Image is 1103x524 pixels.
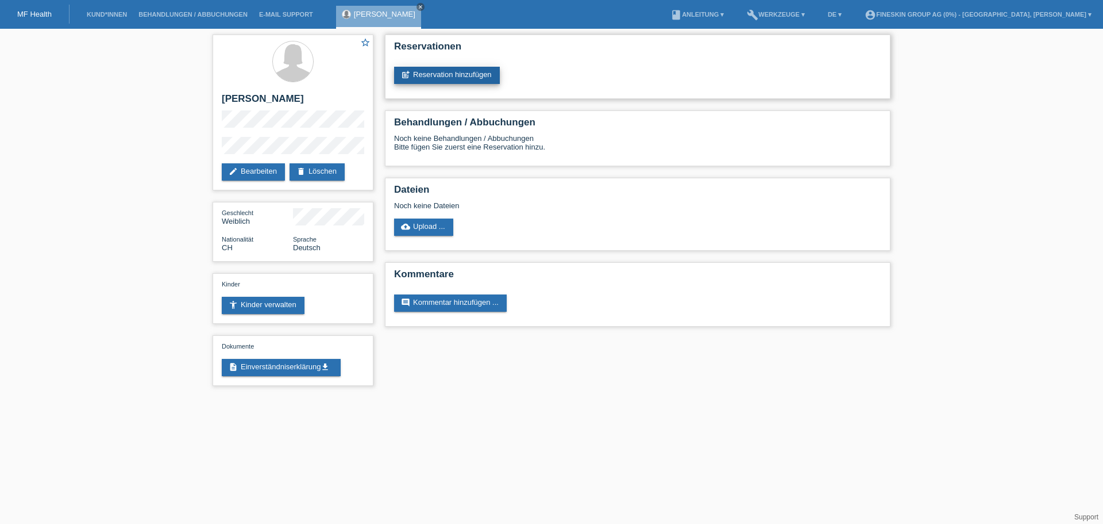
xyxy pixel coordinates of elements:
[253,11,319,18] a: E-Mail Support
[665,11,730,18] a: bookAnleitung ▾
[222,297,304,314] a: accessibility_newKinder verwalten
[394,41,881,58] h2: Reservationen
[1074,513,1098,521] a: Support
[222,209,253,216] span: Geschlecht
[81,11,133,18] a: Kund*innen
[747,9,758,21] i: build
[222,359,341,376] a: descriptionEinverständniserklärungget_app
[394,269,881,286] h2: Kommentare
[394,67,500,84] a: post_addReservation hinzufügen
[293,243,321,252] span: Deutsch
[401,222,410,231] i: cloud_upload
[222,93,364,110] h2: [PERSON_NAME]
[296,167,306,176] i: delete
[222,236,253,243] span: Nationalität
[360,37,371,49] a: star_border
[290,163,345,181] a: deleteLöschen
[401,70,410,79] i: post_add
[354,10,415,18] a: [PERSON_NAME]
[418,4,423,10] i: close
[859,11,1097,18] a: account_circleFineSkin Group AG (0%) - [GEOGRAPHIC_DATA], [PERSON_NAME] ▾
[394,294,507,312] a: commentKommentar hinzufügen ...
[17,10,52,18] a: MF Health
[293,236,317,243] span: Sprache
[670,9,682,21] i: book
[394,184,881,201] h2: Dateien
[394,201,745,210] div: Noch keine Dateien
[229,300,238,309] i: accessibility_new
[222,281,240,288] span: Kinder
[321,362,330,372] i: get_app
[133,11,253,18] a: Behandlungen / Abbuchungen
[416,3,425,11] a: close
[222,343,254,350] span: Dokumente
[741,11,811,18] a: buildWerkzeuge ▾
[222,208,293,225] div: Weiblich
[222,163,285,181] a: editBearbeiten
[394,219,453,236] a: cloud_uploadUpload ...
[222,243,233,252] span: Schweiz
[401,298,410,307] i: comment
[360,37,371,48] i: star_border
[229,167,238,176] i: edit
[394,117,881,134] h2: Behandlungen / Abbuchungen
[822,11,847,18] a: DE ▾
[394,134,881,160] div: Noch keine Behandlungen / Abbuchungen Bitte fügen Sie zuerst eine Reservation hinzu.
[229,362,238,372] i: description
[865,9,876,21] i: account_circle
